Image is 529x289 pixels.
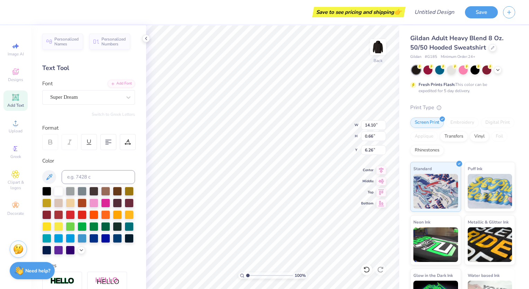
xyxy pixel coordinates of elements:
span: Minimum Order: 24 + [441,54,475,60]
div: Transfers [440,131,468,142]
span: Bottom [361,201,374,206]
div: Add Font [108,80,135,88]
div: Screen Print [410,117,444,128]
div: This color can be expedited for 5 day delivery. [419,81,504,94]
div: Applique [410,131,438,142]
span: Neon Ink [413,218,430,226]
div: Vinyl [470,131,489,142]
img: Stroke [50,277,74,285]
div: Rhinestones [410,145,444,156]
img: Metallic & Glitter Ink [468,227,512,262]
img: Shadow [95,277,119,286]
button: Save [465,6,498,18]
div: Color [42,157,135,165]
div: Digital Print [481,117,514,128]
span: Top [361,190,374,195]
span: Decorate [7,211,24,216]
span: Water based Ink [468,272,500,279]
img: Puff Ink [468,174,512,209]
span: Center [361,168,374,173]
div: Styles [42,262,135,270]
span: Middle [361,179,374,184]
span: Designs [8,77,23,82]
img: Neon Ink [413,227,458,262]
span: Upload [9,128,23,134]
label: Font [42,80,53,88]
div: Embroidery [446,117,479,128]
span: Standard [413,165,432,172]
div: Back [374,58,383,64]
div: Text Tool [42,63,135,73]
span: Metallic & Glitter Ink [468,218,509,226]
span: Personalized Numbers [101,37,126,46]
img: Standard [413,174,458,209]
span: Greek [10,154,21,159]
span: Personalized Names [54,37,79,46]
span: Puff Ink [468,165,482,172]
strong: Fresh Prints Flash: [419,82,455,87]
div: Save to see pricing and shipping [314,7,404,17]
span: Image AI [8,51,24,57]
input: e.g. 7428 c [62,170,135,184]
span: Glow in the Dark Ink [413,272,453,279]
div: Foil [491,131,508,142]
button: Switch to Greek Letters [92,112,135,117]
input: Untitled Design [409,5,460,19]
img: Back [371,40,385,54]
div: Print Type [410,104,515,112]
span: Gildan Adult Heavy Blend 8 Oz. 50/50 Hooded Sweatshirt [410,34,503,52]
span: Add Text [7,103,24,108]
strong: Need help? [25,268,50,274]
span: 👉 [394,8,402,16]
span: 100 % [295,272,306,279]
span: Gildan [410,54,421,60]
div: Format [42,124,136,132]
span: Clipart & logos [3,179,28,191]
span: # G185 [425,54,437,60]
